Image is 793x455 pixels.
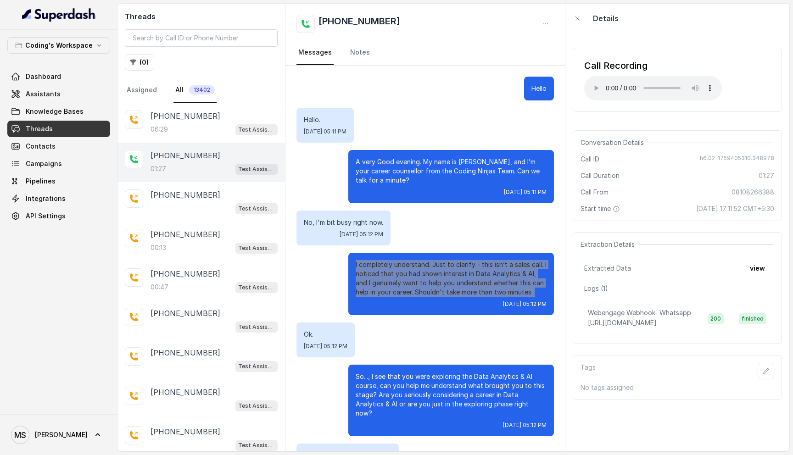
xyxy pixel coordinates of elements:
[238,244,275,253] p: Test Assistant- 2
[151,426,220,437] p: [PHONE_NUMBER]
[7,138,110,155] a: Contacts
[125,54,154,71] button: (0)
[584,59,722,72] div: Call Recording
[696,204,774,213] span: [DATE] 17:11:52 GMT+5:30
[238,362,275,371] p: Test Assistant-3
[296,40,334,65] a: Messages
[22,7,96,22] img: light.svg
[151,164,166,173] p: 01:27
[7,103,110,120] a: Knowledge Bases
[581,155,599,164] span: Call ID
[238,283,275,292] p: Test Assistant-3
[304,343,347,350] span: [DATE] 05:12 PM
[151,387,220,398] p: [PHONE_NUMBER]
[35,430,88,439] span: [PERSON_NAME]
[238,204,275,213] p: Test Assistant-3
[151,283,168,292] p: 00:47
[581,240,638,249] span: Extraction Details
[581,363,596,379] p: Tags
[125,78,278,103] nav: Tabs
[318,15,400,33] h2: [PHONE_NUMBER]
[593,13,619,24] p: Details
[26,72,61,81] span: Dashboard
[504,189,547,196] span: [DATE] 05:11 PM
[151,268,220,279] p: [PHONE_NUMBER]
[151,308,220,319] p: [PHONE_NUMBER]
[584,284,771,293] p: Logs ( 1 )
[238,441,275,450] p: Test Assistant-3
[739,313,766,324] span: finished
[7,155,110,172] a: Campaigns
[125,11,278,22] h2: Threads
[7,208,110,224] a: API Settings
[356,157,547,185] p: A very Good evening. My name is [PERSON_NAME], and I’m your career counsellor from the Coding Nin...
[581,204,622,213] span: Start time
[125,78,159,103] a: Assigned
[584,264,631,273] span: Extracted Data
[581,171,620,180] span: Call Duration
[588,308,691,317] p: Webengage Webhook- Whatsapp
[173,78,217,103] a: All13402
[125,29,278,47] input: Search by Call ID or Phone Number
[7,86,110,102] a: Assistants
[340,231,383,238] span: [DATE] 05:12 PM
[151,111,220,122] p: [PHONE_NUMBER]
[14,430,26,440] text: MS
[581,138,648,147] span: Conversation Details
[238,125,275,134] p: Test Assistant- 2
[26,177,56,186] span: Pipelines
[581,383,774,392] p: No tags assigned
[356,260,547,297] p: I completely understand. Just to clarify - this isn’t a sales call. I noticed that you had shown ...
[7,121,110,137] a: Threads
[26,211,66,221] span: API Settings
[238,401,275,411] p: Test Assistant-3
[7,190,110,207] a: Integrations
[26,124,53,133] span: Threads
[744,260,771,277] button: view
[304,330,347,339] p: Ok.
[304,218,383,227] p: No, I'm bit busy right now.
[588,319,657,327] span: [URL][DOMAIN_NAME]
[238,165,275,174] p: Test Assistant- 2
[26,89,61,99] span: Assistants
[732,188,774,197] span: 08108266388
[7,37,110,54] button: Coding's Workspace
[151,189,220,200] p: [PHONE_NUMBER]
[151,150,220,161] p: [PHONE_NUMBER]
[151,347,220,358] p: [PHONE_NUMBER]
[581,188,609,197] span: Call From
[503,300,547,308] span: [DATE] 05:12 PM
[700,155,774,164] span: h6.02-1759405310.348978
[503,422,547,429] span: [DATE] 05:12 PM
[26,194,66,203] span: Integrations
[238,322,275,332] p: Test Assistant-3
[584,76,722,100] audio: Your browser does not support the audio element.
[7,173,110,189] a: Pipelines
[25,40,93,51] p: Coding's Workspace
[531,84,547,93] p: Hello
[7,68,110,85] a: Dashboard
[151,125,168,134] p: 06:29
[304,128,346,135] span: [DATE] 05:11 PM
[189,85,215,94] span: 13402
[26,159,62,168] span: Campaigns
[296,40,554,65] nav: Tabs
[151,229,220,240] p: [PHONE_NUMBER]
[26,142,56,151] span: Contacts
[304,115,346,124] p: Hello.
[26,107,84,116] span: Knowledge Bases
[708,313,724,324] span: 200
[356,372,547,418] p: So..., I see that you were exploring the Data Analytics & AI course, can you help me understand w...
[151,243,166,252] p: 00:13
[759,171,774,180] span: 01:27
[348,40,372,65] a: Notes
[7,422,110,448] a: [PERSON_NAME]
